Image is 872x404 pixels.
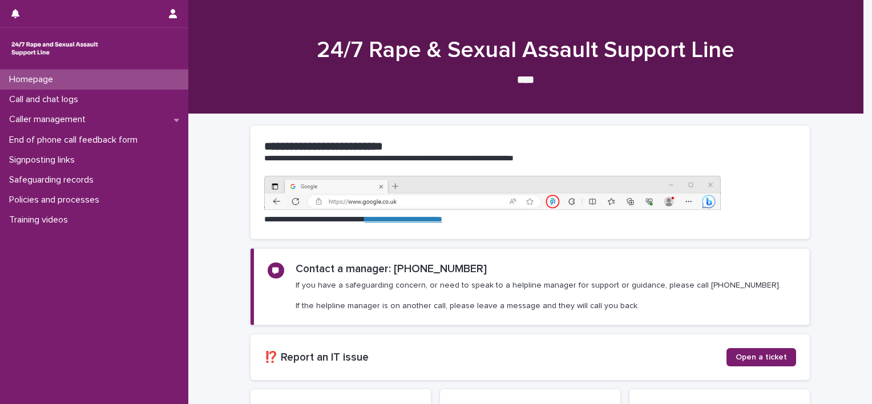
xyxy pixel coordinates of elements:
[5,155,84,165] p: Signposting links
[5,74,62,85] p: Homepage
[5,114,95,125] p: Caller management
[9,37,100,60] img: rhQMoQhaT3yELyF149Cw
[5,175,103,185] p: Safeguarding records
[5,94,87,105] p: Call and chat logs
[5,135,147,146] p: End of phone call feedback form
[5,195,108,205] p: Policies and processes
[246,37,805,64] h1: 24/7 Rape & Sexual Assault Support Line
[296,280,781,312] p: If you have a safeguarding concern, or need to speak to a helpline manager for support or guidanc...
[726,348,796,366] a: Open a ticket
[736,353,787,361] span: Open a ticket
[264,351,726,364] h2: ⁉️ Report an IT issue
[5,215,77,225] p: Training videos
[296,262,487,276] h2: Contact a manager: [PHONE_NUMBER]
[264,176,721,210] img: https%3A%2F%2Fcdn.document360.io%2F0deca9d6-0dac-4e56-9e8f-8d9979bfce0e%2FImages%2FDocumentation%...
